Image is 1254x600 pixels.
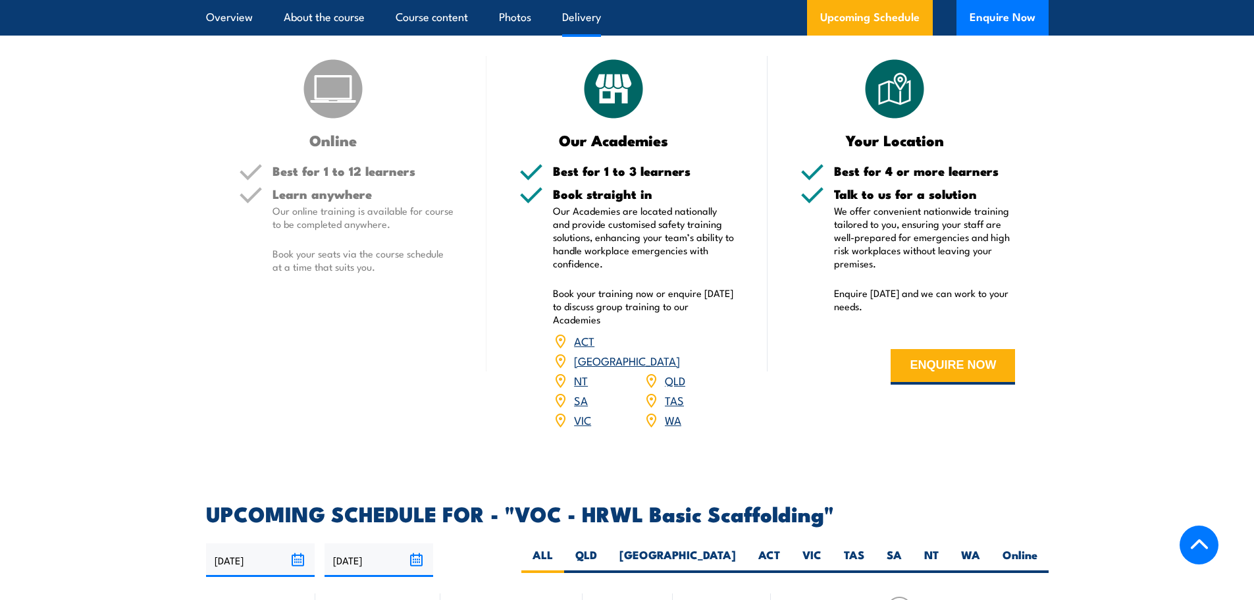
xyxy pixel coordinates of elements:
[553,204,735,270] p: Our Academies are located nationally and provide customised safety training solutions, enhancing ...
[519,132,708,148] h3: Our Academies
[834,188,1016,200] h5: Talk to us for a solution
[273,247,454,273] p: Book your seats via the course schedule at a time that suits you.
[273,165,454,177] h5: Best for 1 to 12 learners
[273,204,454,231] p: Our online training is available for course to be completed anywhere.
[325,543,433,577] input: To date
[239,132,428,148] h3: Online
[574,412,591,427] a: VIC
[665,372,685,388] a: QLD
[553,165,735,177] h5: Best for 1 to 3 learners
[521,547,564,573] label: ALL
[273,188,454,200] h5: Learn anywhere
[665,392,684,408] a: TAS
[206,504,1049,522] h2: UPCOMING SCHEDULE FOR - "VOC - HRWL Basic Scaffolding"
[950,547,991,573] label: WA
[574,392,588,408] a: SA
[564,547,608,573] label: QLD
[747,547,791,573] label: ACT
[574,372,588,388] a: NT
[574,352,680,368] a: [GEOGRAPHIC_DATA]
[665,412,681,427] a: WA
[891,349,1015,385] button: ENQUIRE NOW
[553,286,735,326] p: Book your training now or enquire [DATE] to discuss group training to our Academies
[875,547,913,573] label: SA
[791,547,833,573] label: VIC
[574,333,594,348] a: ACT
[608,547,747,573] label: [GEOGRAPHIC_DATA]
[913,547,950,573] label: NT
[800,132,989,148] h3: Your Location
[991,547,1049,573] label: Online
[834,165,1016,177] h5: Best for 4 or more learners
[206,543,315,577] input: From date
[834,286,1016,313] p: Enquire [DATE] and we can work to your needs.
[553,188,735,200] h5: Book straight in
[833,547,875,573] label: TAS
[834,204,1016,270] p: We offer convenient nationwide training tailored to you, ensuring your staff are well-prepared fo...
